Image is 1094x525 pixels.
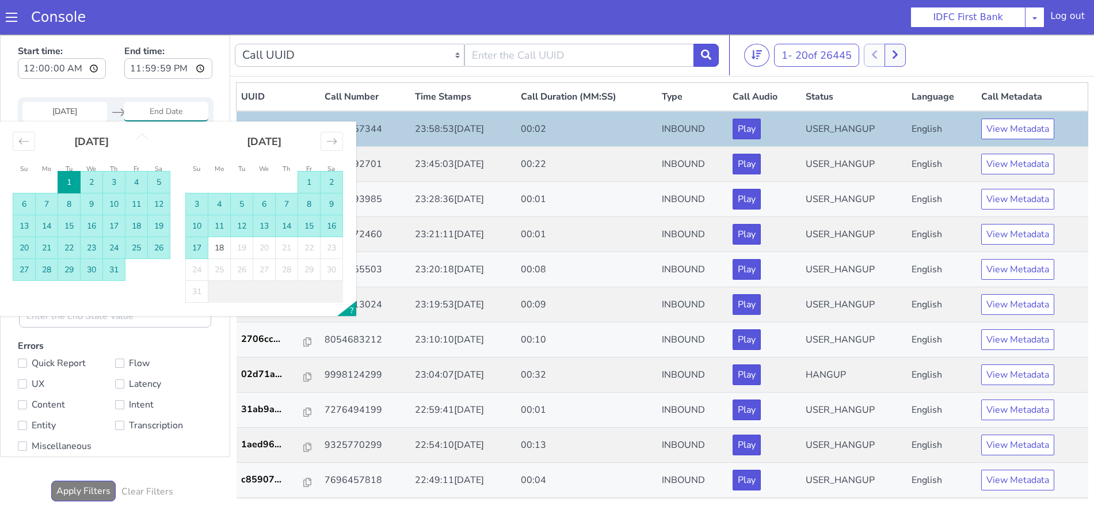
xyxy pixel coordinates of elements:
[103,225,125,246] td: Choose Thursday, July 31, 2025 as your check-out date. It’s available.
[320,182,410,218] td: 9365572460
[86,130,96,139] small: We
[657,393,728,428] td: INBOUND
[20,130,28,139] small: Su
[516,48,658,77] th: Call Duration (MM:SS)
[410,77,516,112] td: 23:58:53[DATE]
[907,428,977,463] td: English
[66,130,73,139] small: Tu
[320,323,410,358] td: 9998124299
[907,182,977,218] td: English
[337,267,356,281] button: Open the keyboard shortcuts panel.
[253,159,276,181] td: Choose Wednesday, August 6, 2025 as your check-out date. It’s available.
[125,203,148,225] td: Choose Friday, July 25, 2025 as your check-out date. It’s available.
[124,24,212,44] input: End time:
[19,270,211,293] input: Enter the End State Value
[321,203,343,225] td: Not available. Saturday, August 23, 2025
[657,358,728,393] td: INBOUND
[657,323,728,358] td: INBOUND
[22,67,107,87] input: Start Date
[13,203,36,225] td: Choose Sunday, July 20, 2025 as your check-out date. It’s available.
[306,130,312,139] small: Fr
[58,225,81,246] td: Choose Tuesday, July 29, 2025 as your check-out date. It’s available.
[241,333,316,347] a: 02d71a...
[657,77,728,112] td: INBOUND
[148,137,170,159] td: Choose Saturday, July 5, 2025 as your check-out date. It’s available.
[320,218,410,253] td: 9370355503
[148,181,170,203] td: Choose Saturday, July 19, 2025 as your check-out date. It’s available.
[18,341,115,357] label: UX
[215,130,224,139] small: Mo
[410,218,516,253] td: 23:20:18[DATE]
[516,323,658,358] td: 00:32
[18,383,115,399] label: Entity
[657,428,728,463] td: INBOUND
[320,48,410,77] th: Call Number
[321,159,343,181] td: Choose Saturday, August 9, 2025 as your check-out date. It’s available.
[410,428,516,463] td: 22:49:11[DATE]
[907,463,977,499] td: English
[241,298,316,311] a: 2706cc...
[237,48,321,77] th: UUID
[981,295,1054,315] button: View Metadata
[253,203,276,225] td: Not available. Wednesday, August 20, 2025
[103,159,125,181] td: Choose Thursday, July 10, 2025 as your check-out date. It’s available.
[121,452,173,463] h6: Clear Filters
[110,130,117,139] small: Th
[18,6,106,48] label: Start time:
[247,100,281,114] strong: [DATE]
[148,159,170,181] td: Choose Saturday, July 12, 2025 as your check-out date. It’s available.
[58,181,81,203] td: Choose Tuesday, July 15, 2025 as your check-out date. It’s available.
[733,400,761,421] button: Play
[733,260,761,280] button: Play
[657,218,728,253] td: INBOUND
[18,24,106,44] input: Start time:
[801,253,907,288] td: USER_HANGUP
[124,6,212,48] label: End time:
[733,189,761,210] button: Play
[103,203,125,225] td: Choose Thursday, July 24, 2025 as your check-out date. It’s available.
[981,119,1054,140] button: View Metadata
[320,253,410,288] td: 9202213024
[276,203,298,225] td: Not available. Thursday, August 21, 2025
[910,7,1026,28] button: IDFC First Bank
[801,463,907,499] td: USER_HANGUP
[907,48,977,77] th: Language
[74,100,109,114] strong: [DATE]
[733,435,761,456] button: Play
[320,428,410,463] td: 7696457818
[801,428,907,463] td: USER_HANGUP
[410,323,516,358] td: 23:04:07[DATE]
[801,323,907,358] td: HANGUP
[516,253,658,288] td: 00:09
[410,112,516,147] td: 23:45:03[DATE]
[13,181,36,203] td: Choose Sunday, July 13, 2025 as your check-out date. It’s available.
[320,358,410,393] td: 7276494199
[13,159,36,181] td: Choose Sunday, July 6, 2025 as your check-out date. It’s available.
[58,203,81,225] td: Choose Tuesday, July 22, 2025 as your check-out date. It’s available.
[186,159,208,181] td: Choose Sunday, August 3, 2025 as your check-out date. It’s available.
[208,203,231,225] td: Choose Monday, August 18, 2025 as your check-out date. It’s available.
[657,112,728,147] td: INBOUND
[115,362,212,378] label: Intent
[81,181,103,203] td: Choose Wednesday, July 16, 2025 as your check-out date. It’s available.
[410,358,516,393] td: 22:59:41[DATE]
[516,393,658,428] td: 00:13
[115,341,212,357] label: Latency
[733,365,761,386] button: Play
[186,225,208,246] td: Not available. Sunday, August 24, 2025
[193,130,200,139] small: Su
[516,218,658,253] td: 00:08
[18,321,115,337] label: Quick Report
[241,438,316,452] a: c85907...
[81,203,103,225] td: Choose Wednesday, July 23, 2025 as your check-out date. It’s available.
[81,225,103,246] td: Choose Wednesday, July 30, 2025 as your check-out date. It’s available.
[321,97,343,116] div: Move forward to switch to the next month.
[115,383,212,399] label: Transcription
[981,400,1054,421] button: View Metadata
[907,112,977,147] td: English
[977,48,1088,77] th: Call Metadata
[241,368,304,382] p: 31ab9a...
[516,77,658,112] td: 00:02
[981,189,1054,210] button: View Metadata
[907,393,977,428] td: English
